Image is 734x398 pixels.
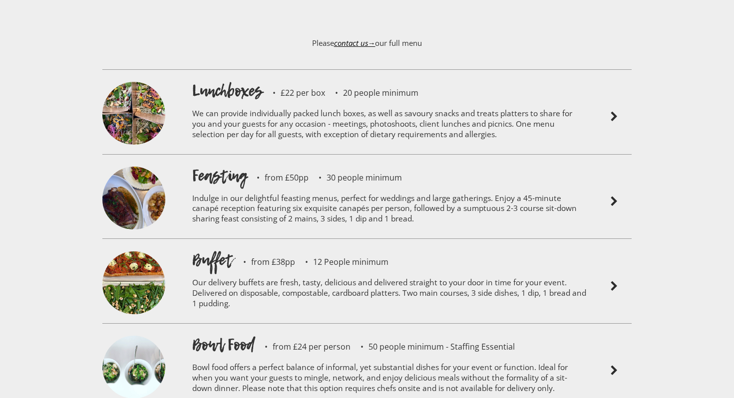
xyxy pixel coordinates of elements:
[192,165,247,187] h1: Feasting
[309,174,402,182] p: 30 people minimum
[351,343,515,351] p: 50 people minimum - Staffing Essential
[102,29,632,67] p: Please our full menu
[263,89,325,97] p: £22 per box
[255,343,351,351] p: from £24 per person
[110,10,355,18] p: ‍
[192,271,587,318] p: Our delivery buffets are fresh, tasty, delicious and delivered straight to your door in time for ...
[233,258,295,266] p: from £38pp
[192,187,587,234] p: Indulge in our delightful feasting menus, perfect for weddings and large gatherings. Enjoy a 45-m...
[192,102,587,149] p: We can provide individually packed lunch boxes, as well as savoury snacks and treats platters to ...
[192,249,233,271] h1: Buffet
[192,334,255,356] h1: Bowl Food
[192,80,263,102] h1: Lunchboxes
[247,174,309,182] p: from £50pp
[295,258,388,266] p: 12 People minimum
[325,89,418,97] p: 20 people minimum
[334,38,375,48] a: contact us→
